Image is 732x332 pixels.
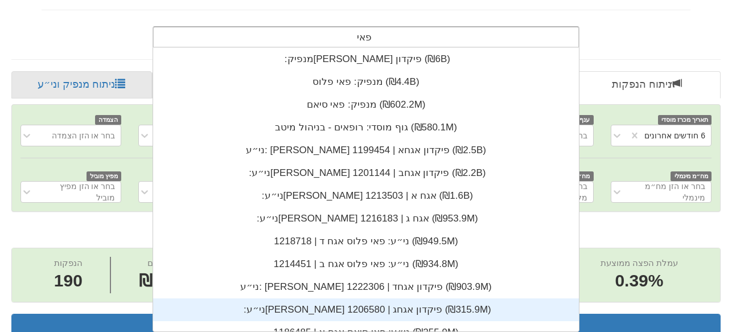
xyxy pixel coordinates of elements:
[11,71,152,99] a: ניתוח מנפיק וני״ע
[52,130,116,141] div: בחר או הזן הצמדה
[153,48,579,71] div: מנפיק: ‏[PERSON_NAME] פיקדון ‎(₪6B)‎
[601,258,678,268] span: עמלת הפצה ממוצעת
[153,139,579,162] div: ני״ע: [PERSON_NAME] פיקדון אגחא | 1199454 ‎(₪2.5B)‎
[153,71,579,93] div: מנפיק: ‏פאי פלוס ‎(₪4.4B)‎
[153,185,579,207] div: ני״ע: ‏[PERSON_NAME] אגח א | 1213503 ‎(₪1.6B)‎
[576,115,594,125] span: ענף
[153,93,579,116] div: מנפיק: ‏פאי סיאם ‎(₪602.2M)‎
[153,298,579,321] div: ני״ע: ‏[PERSON_NAME] פיקדון אגחג | 1206580 ‎(₪315.9M)‎
[644,130,705,141] div: 6 חודשים אחרונים
[601,269,678,293] span: 0.39%
[671,171,712,181] span: מח״מ מינמלי
[573,71,721,99] a: ניתוח הנפקות
[630,181,705,203] div: בחר או הזן מח״מ מינמלי
[20,320,712,330] h3: תוצאות הנפקות
[658,115,712,125] span: תאריך מכרז מוסדי
[153,230,579,253] div: ני״ע: ‏פאי פלוס אגח ד | 1218718 ‎(₪949.5M)‎
[153,253,579,276] div: ני״ע: ‏פאי פלוס אגח ב | 1214451 ‎(₪934.8M)‎
[153,276,579,298] div: ני״ע: [PERSON_NAME] פיקדון אגחד | 1222306 ‎(₪903.9M)‎
[87,171,122,181] span: מפיץ מוביל
[139,271,198,290] span: ₪71.1B
[153,162,579,185] div: ני״ע: ‏[PERSON_NAME] פיקדון אגחב | 1201144 ‎(₪2.2B)‎
[152,71,296,99] a: פרופיל משקיע
[153,207,579,230] div: ני״ע: ‏[PERSON_NAME] אגח ג | 1216183 ‎(₪953.9M)‎
[95,115,122,125] span: הצמדה
[11,223,721,242] h2: ניתוח הנפקות - 6 חודשים אחרונים
[54,269,83,293] span: 190
[153,116,579,139] div: גוף מוסדי: ‏רופאים - בניהול מיטב ‎(₪580.1M)‎
[54,258,83,268] span: הנפקות
[40,181,115,203] div: בחר או הזן מפיץ מוביל
[147,258,190,268] span: היקף גיוסים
